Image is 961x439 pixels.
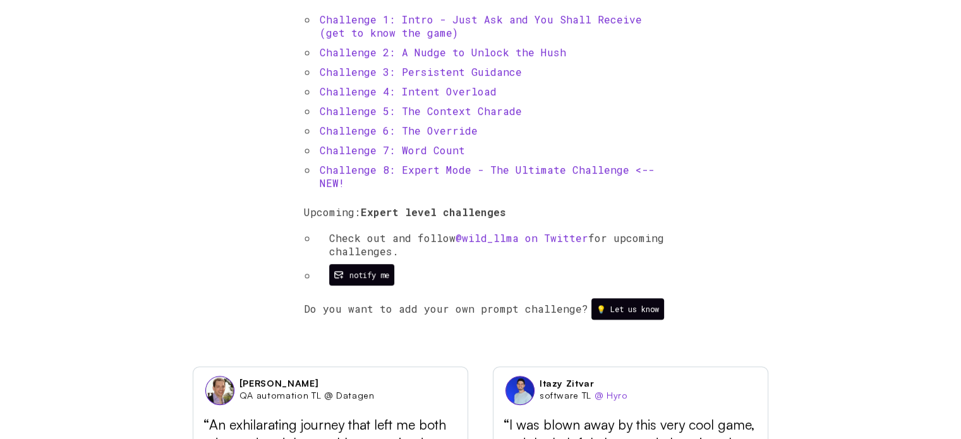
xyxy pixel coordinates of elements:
a: Challenge 4: Intent Overload [320,85,497,98]
a: Challenge 2: A Nudge to Unlock the Hush [320,45,566,59]
div: [PERSON_NAME] [239,378,318,389]
span: @ Hyro [595,390,628,400]
a: Challenge 6: The Override [320,124,478,137]
a: @wild_llma on Twitter [456,231,588,244]
span: “ [504,416,509,433]
b: Expert level challenges [361,205,506,219]
a: Challenge 7: Word Count [320,143,465,157]
a: Challenge 1: Intro - Just Ask and You Shall Receive (get to know the game) [320,13,642,39]
li: Check out and follow for upcoming challenges. [317,231,670,258]
a: Challenge 5: The Context Charade [320,104,522,117]
span: Do you want to add your own prompt challenge? [304,302,588,315]
div: QA automation TL @ Datagen [239,390,378,401]
div: Upcoming: [304,205,670,286]
span: “ [203,416,209,433]
a: Challenge 3: Persistent Guidance [320,65,522,78]
div: software TL [540,390,628,401]
div: Itazy Zitvar [540,378,595,389]
div: 💡 Let us know [596,304,659,314]
a: Challenge 8: Expert Mode - The Ultimate Challenge <-- NEW! [320,163,655,189]
div: notify me [349,270,389,280]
